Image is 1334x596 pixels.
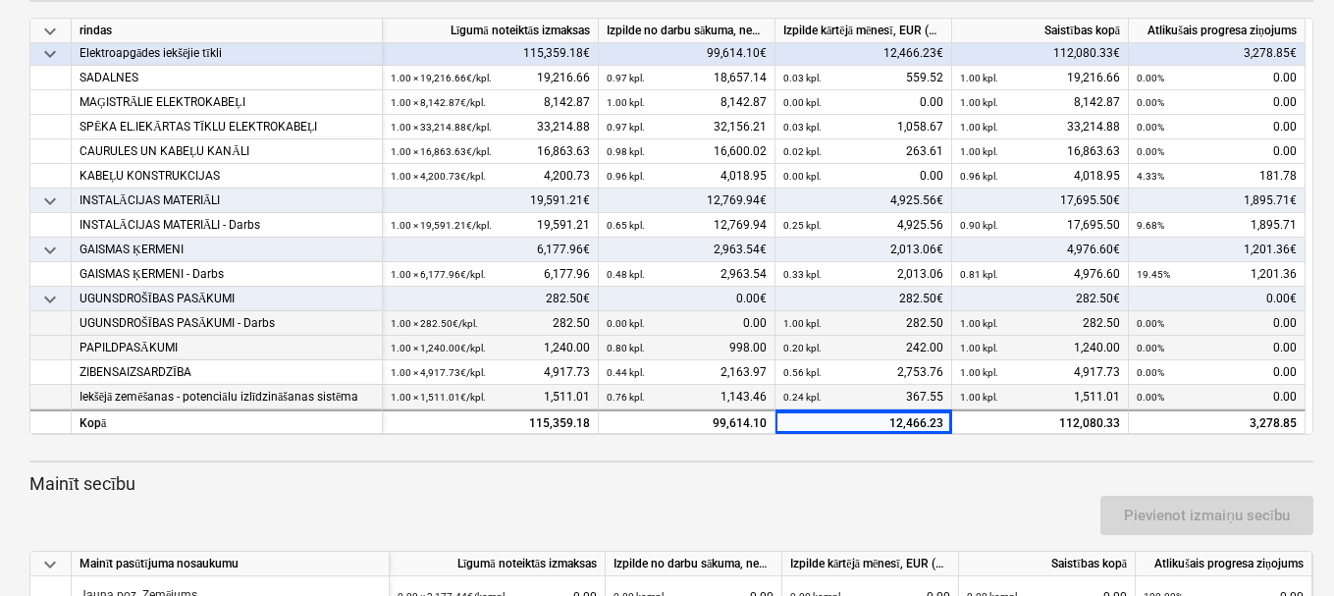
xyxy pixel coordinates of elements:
[391,73,492,83] small: 1.00 × 19,216.66€ / kpl.
[72,552,390,576] div: Mainīt pasūtījuma nosaukumu
[959,552,1136,576] div: Saistības kopā
[952,409,1129,434] div: 112,080.33
[783,122,822,133] small: 0.03 kpl.
[783,336,943,360] div: 242.00
[72,409,383,434] div: Kopā
[783,311,943,336] div: 282.50
[391,360,590,385] div: 4,917.73
[960,262,1120,287] div: 4,976.60
[1129,19,1306,43] div: Atlikušais progresa ziņojums
[607,262,767,287] div: 2,963.54
[38,239,62,262] span: keyboard_arrow_down
[80,336,374,360] div: PAPILDPASĀKUMI
[383,238,599,262] div: 6,177.96€
[383,189,599,213] div: 19,591.21€
[607,66,767,90] div: 18,657.14
[607,220,645,231] small: 0.65 kpl.
[391,318,478,329] small: 1.00 × 282.50€ / kpl.
[960,97,998,108] small: 1.00 kpl.
[783,164,943,189] div: 0.00
[1137,213,1297,238] div: 1,895.71
[80,311,374,336] div: UGUNSDROŠĪBAS PASĀKUMI - Darbs
[952,41,1129,66] div: 112,080.33€
[783,146,822,157] small: 0.02 kpl.
[783,269,822,280] small: 0.33 kpl.
[599,189,775,213] div: 12,769.94€
[390,552,606,576] div: Līgumā noteiktās izmaksas
[1137,269,1170,280] small: 19.45%
[783,411,943,436] div: 12,466.23
[1137,97,1164,108] small: 0.00%
[391,139,590,164] div: 16,863.63
[80,238,374,262] div: GAISMAS ĶERMENI
[1129,238,1306,262] div: 1,201.36€
[607,213,767,238] div: 12,769.94
[783,97,822,108] small: 0.00 kpl.
[1137,336,1297,360] div: 0.00
[599,238,775,262] div: 2,963.54€
[952,287,1129,311] div: 282.50€
[391,146,492,157] small: 1.00 × 16,863.63€ / kpl.
[391,122,492,133] small: 1.00 × 33,214.88€ / kpl.
[1137,139,1297,164] div: 0.00
[1137,115,1297,139] div: 0.00
[952,238,1129,262] div: 4,976.60€
[960,73,998,83] small: 1.00 kpl.
[80,385,374,409] div: Iekšējā zemēšanas - potenciālu izlīdzināšanas sistēma
[607,269,645,280] small: 0.48 kpl.
[38,288,62,311] span: keyboard_arrow_down
[1137,411,1297,436] div: 3,278.85
[391,343,486,353] small: 1.00 × 1,240.00€ / kpl.
[960,122,998,133] small: 1.00 kpl.
[960,269,998,280] small: 0.81 kpl.
[775,189,952,213] div: 4,925.56€
[607,411,767,436] div: 99,614.10
[38,42,62,66] span: keyboard_arrow_down
[80,262,374,287] div: GAISMAS ĶERMENI - Darbs
[383,41,599,66] div: 115,359.18€
[391,97,486,108] small: 1.00 × 8,142.87€ / kpl.
[783,392,822,403] small: 0.24 kpl.
[960,311,1120,336] div: 282.50
[80,90,374,115] div: MAĢISTRĀLIE ELEKTROKABEĻI
[391,411,590,436] div: 115,359.18
[1137,220,1164,231] small: 9.68%
[391,262,590,287] div: 6,177.96
[1137,171,1164,182] small: 4.33%
[1137,262,1297,287] div: 1,201.36
[80,41,374,66] div: Elektroapgādes iekšējie tīkli
[38,553,62,576] span: keyboard_arrow_down
[80,189,374,213] div: INSTALĀCIJAS MATERIĀLI
[391,336,590,360] div: 1,240.00
[599,41,775,66] div: 99,614.10€
[29,472,1313,496] p: Mainīt secību
[391,90,590,115] div: 8,142.87
[1137,90,1297,115] div: 0.00
[960,66,1120,90] div: 19,216.66
[1137,146,1164,157] small: 0.00%
[960,343,998,353] small: 1.00 kpl.
[1137,66,1297,90] div: 0.00
[383,19,599,43] div: Līgumā noteiktās izmaksas
[1137,367,1164,378] small: 0.00%
[783,73,822,83] small: 0.03 kpl.
[391,392,486,403] small: 1.00 × 1,511.01€ / kpl.
[391,311,590,336] div: 282.50
[607,360,767,385] div: 2,163.97
[960,385,1120,409] div: 1,511.01
[1137,318,1164,329] small: 0.00%
[1137,385,1297,409] div: 0.00
[607,115,767,139] div: 32,156.21
[775,19,952,43] div: Izpilde kārtējā mēnesī, EUR (bez PVN)
[391,66,590,90] div: 19,216.66
[783,385,943,409] div: 367.55
[775,41,952,66] div: 12,466.23€
[80,139,374,164] div: CAURULES UN KABEĻU KANĀLI
[383,287,599,311] div: 282.50€
[1129,189,1306,213] div: 1,895.71€
[607,73,645,83] small: 0.97 kpl.
[960,139,1120,164] div: 16,863.63
[783,367,822,378] small: 0.56 kpl.
[599,287,775,311] div: 0.00€
[607,146,645,157] small: 0.98 kpl.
